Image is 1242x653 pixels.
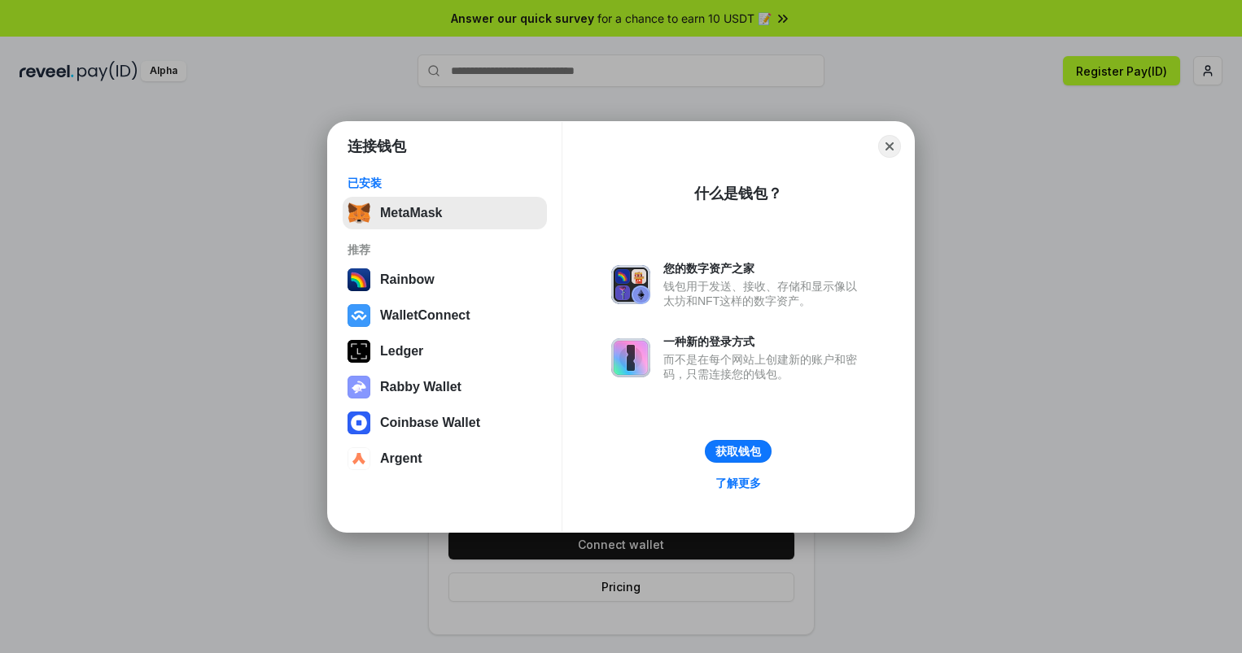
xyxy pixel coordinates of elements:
div: 获取钱包 [715,444,761,459]
button: Ledger [343,335,547,368]
img: svg+xml,%3Csvg%20width%3D%22120%22%20height%3D%22120%22%20viewBox%3D%220%200%20120%20120%22%20fil... [348,268,370,291]
div: Argent [380,451,422,466]
button: Close [878,135,901,158]
button: Rabby Wallet [343,371,547,403]
button: MetaMask [343,197,547,229]
h1: 连接钱包 [348,137,406,156]
div: 推荐 [348,242,542,257]
button: Rainbow [343,263,547,296]
button: Coinbase Wallet [343,407,547,439]
div: Rabby Wallet [380,380,461,394]
div: Rainbow [380,272,435,287]
div: 什么是钱包？ [694,184,782,203]
img: svg+xml,%3Csvg%20fill%3D%22none%22%20height%3D%2233%22%20viewBox%3D%220%200%2035%2033%22%20width%... [348,202,370,224]
div: 已安装 [348,176,542,190]
div: 一种新的登录方式 [663,334,865,349]
img: svg+xml,%3Csvg%20width%3D%2228%22%20height%3D%2228%22%20viewBox%3D%220%200%2028%2028%22%20fill%3D... [348,304,370,327]
button: WalletConnect [343,299,547,332]
button: Argent [343,442,547,475]
div: 了解更多 [715,476,761,490]
div: Coinbase Wallet [380,416,480,430]
img: svg+xml,%3Csvg%20xmlns%3D%22http%3A%2F%2Fwww.w3.org%2F2000%2Fsvg%22%20fill%3D%22none%22%20viewBox... [611,265,650,304]
div: Ledger [380,344,423,359]
a: 了解更多 [706,472,771,494]
img: svg+xml,%3Csvg%20width%3D%2228%22%20height%3D%2228%22%20viewBox%3D%220%200%2028%2028%22%20fill%3D... [348,447,370,470]
div: 您的数字资产之家 [663,261,865,276]
div: 而不是在每个网站上创建新的账户和密码，只需连接您的钱包。 [663,352,865,381]
div: MetaMask [380,206,442,220]
img: svg+xml,%3Csvg%20width%3D%2228%22%20height%3D%2228%22%20viewBox%3D%220%200%2028%2028%22%20fill%3D... [348,411,370,434]
div: 钱包用于发送、接收、存储和显示像以太坊和NFT这样的数字资产。 [663,279,865,308]
div: WalletConnect [380,308,470,323]
img: svg+xml,%3Csvg%20xmlns%3D%22http%3A%2F%2Fwww.w3.org%2F2000%2Fsvg%22%20fill%3D%22none%22%20viewBox... [611,338,650,377]
img: svg+xml,%3Csvg%20xmlns%3D%22http%3A%2F%2Fwww.w3.org%2F2000%2Fsvg%22%20fill%3D%22none%22%20viewBox... [348,376,370,398]
button: 获取钱包 [705,440,772,463]
img: svg+xml,%3Csvg%20xmlns%3D%22http%3A%2F%2Fwww.w3.org%2F2000%2Fsvg%22%20width%3D%2228%22%20height%3... [348,340,370,363]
